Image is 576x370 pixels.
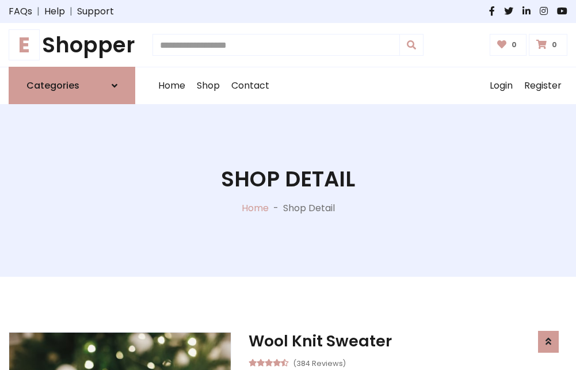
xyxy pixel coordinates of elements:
span: 0 [509,40,520,50]
a: Shop [191,67,226,104]
h1: Shopper [9,32,135,58]
a: Register [518,67,567,104]
h6: Categories [26,80,79,91]
a: Contact [226,67,275,104]
p: Shop Detail [283,201,335,215]
h3: Wool Knit Sweater [249,332,567,350]
h1: Shop Detail [221,166,355,192]
span: | [65,5,77,18]
a: Home [242,201,269,215]
span: | [32,5,44,18]
p: - [269,201,283,215]
small: (384 Reviews) [293,356,346,369]
a: FAQs [9,5,32,18]
span: 0 [549,40,560,50]
a: Login [484,67,518,104]
span: E [9,29,40,60]
a: EShopper [9,32,135,58]
a: Help [44,5,65,18]
a: Categories [9,67,135,104]
a: Support [77,5,114,18]
a: Home [152,67,191,104]
a: 0 [490,34,527,56]
a: 0 [529,34,567,56]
